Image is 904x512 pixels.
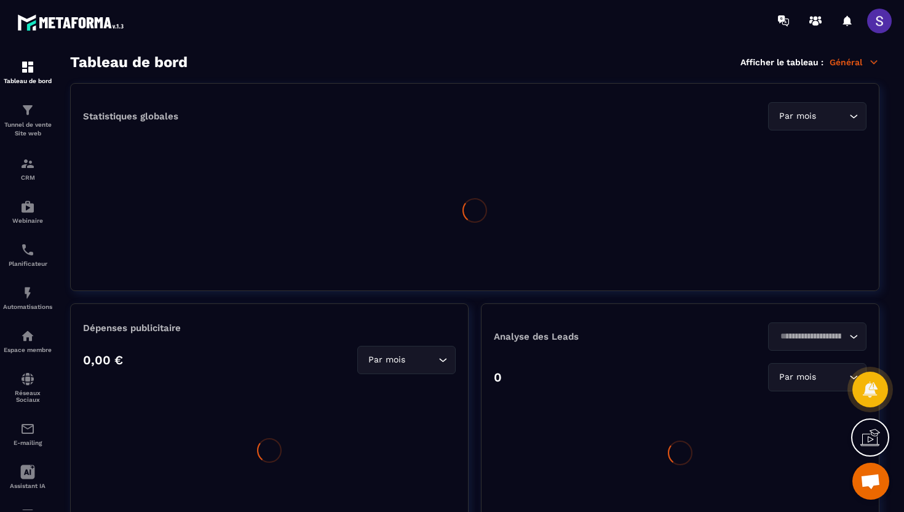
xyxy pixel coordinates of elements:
[365,353,408,367] span: Par mois
[494,370,502,385] p: 0
[3,412,52,455] a: emailemailE-mailing
[408,353,435,367] input: Search for option
[776,330,846,343] input: Search for option
[3,217,52,224] p: Webinaire
[3,190,52,233] a: automationsautomationsWebinaire
[3,260,52,267] p: Planificateur
[3,78,52,84] p: Tableau de bord
[20,372,35,386] img: social-network
[3,303,52,310] p: Automatisations
[20,199,35,214] img: automations
[83,353,123,367] p: 0,00 €
[3,390,52,403] p: Réseaux Sociaux
[20,103,35,118] img: formation
[3,362,52,412] a: social-networksocial-networkRéseaux Sociaux
[776,110,819,123] span: Par mois
[776,370,819,384] span: Par mois
[3,147,52,190] a: formationformationCRM
[3,50,52,94] a: formationformationTableau de bord
[819,110,846,123] input: Search for option
[357,346,456,374] div: Search for option
[3,94,52,147] a: formationformationTunnel de vente Site web
[70,54,188,71] h3: Tableau de bord
[3,439,52,446] p: E-mailing
[740,57,823,67] p: Afficher le tableau :
[3,233,52,276] a: schedulerschedulerPlanificateur
[852,463,889,500] div: Ouvrir le chat
[768,102,866,130] div: Search for option
[768,322,866,351] div: Search for option
[20,422,35,436] img: email
[3,276,52,319] a: automationsautomationsAutomatisations
[83,111,178,122] p: Statistiques globales
[20,156,35,171] img: formation
[3,121,52,138] p: Tunnel de vente Site web
[819,370,846,384] input: Search for option
[494,331,680,342] p: Analyse des Leads
[3,174,52,181] p: CRM
[3,455,52,498] a: Assistant IA
[20,329,35,343] img: automations
[830,57,879,68] p: Général
[3,319,52,362] a: automationsautomationsEspace membre
[20,242,35,257] img: scheduler
[20,60,35,74] img: formation
[20,286,35,300] img: automations
[83,322,456,334] p: Dépenses publicitaire
[3,346,52,353] p: Espace membre
[768,363,866,391] div: Search for option
[3,482,52,489] p: Assistant IA
[17,11,128,34] img: logo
